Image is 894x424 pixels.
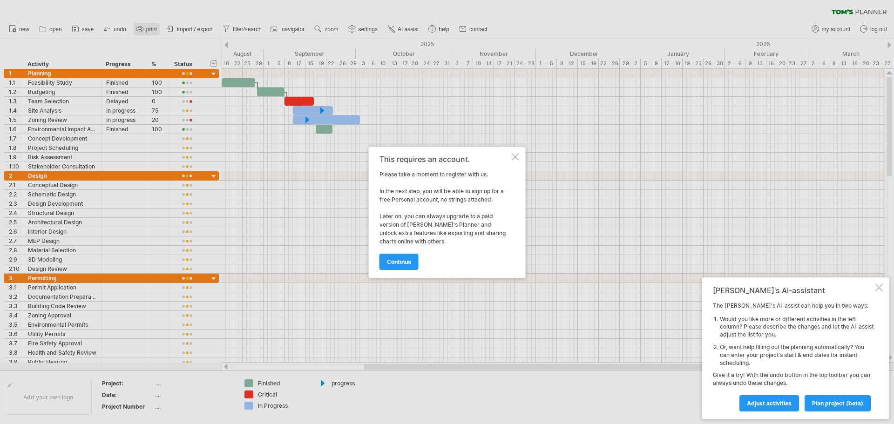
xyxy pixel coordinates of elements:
a: continue [379,254,419,270]
a: Adjust activities [739,395,799,411]
div: The [PERSON_NAME]'s AI-assist can help you in two ways: Give it a try! With the undo button in th... [713,302,874,411]
a: plan project (beta) [805,395,871,411]
span: continue [387,258,411,265]
div: Please take a moment to register with us. In the next step, you will be able to sign up for a fre... [379,155,510,269]
li: Would you like more or different activities in the left column? Please describe the changes and l... [720,316,874,339]
div: [PERSON_NAME]'s AI-assistant [713,286,874,295]
div: This requires an account. [379,155,510,163]
span: Adjust activities [747,400,792,407]
li: Or, want help filling out the planning automatically? You can enter your project's start & end da... [720,343,874,367]
span: plan project (beta) [812,400,863,407]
